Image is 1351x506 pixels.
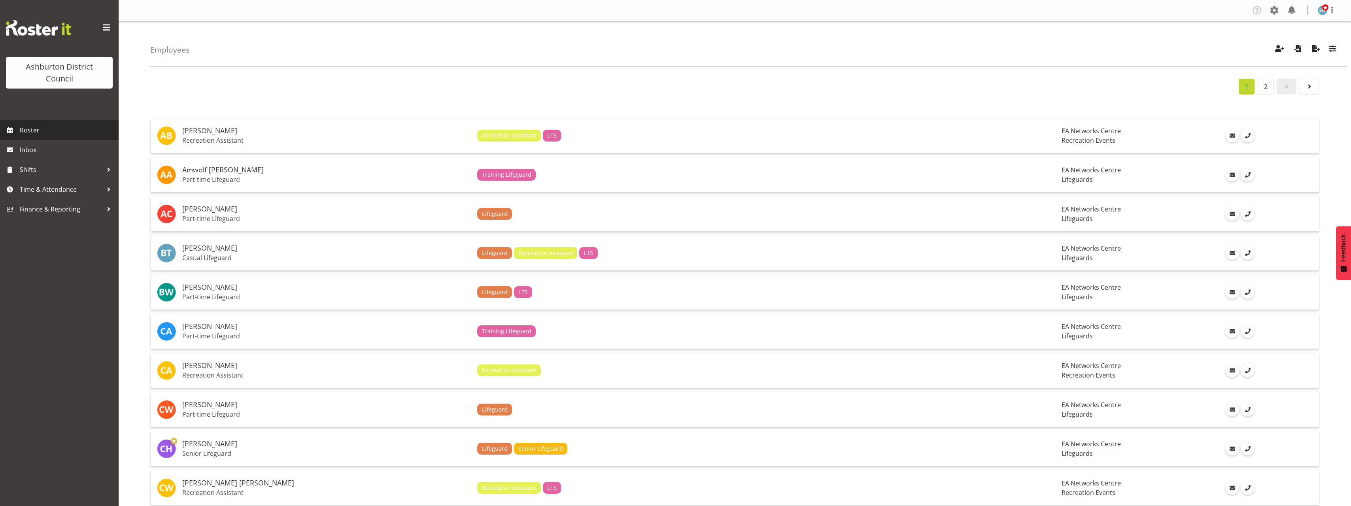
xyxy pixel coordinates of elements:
[1062,371,1115,379] span: Recreation Events
[1271,41,1288,59] button: Create Employees
[1225,246,1239,260] a: Email Employee
[1062,166,1121,174] span: EA Networks Centre
[1062,400,1121,409] span: EA Networks Centre
[1062,361,1121,370] span: EA Networks Centre
[1062,332,1093,340] span: Lifeguards
[1289,41,1306,59] button: Import Employees
[1300,79,1319,94] a: Page 2.
[157,361,176,380] img: cathleen-anderson11258.jpg
[20,183,103,195] span: Time & Attendance
[1241,128,1255,142] a: Call Employee
[1241,324,1255,338] a: Call Employee
[182,489,471,497] p: Recreation Assistant
[547,483,557,492] span: LTS
[482,249,508,257] span: Lifeguard
[182,440,471,448] h5: [PERSON_NAME]
[1225,168,1239,181] a: Email Employee
[584,249,593,257] span: LTS
[1062,293,1093,301] span: Lifeguards
[1241,246,1255,260] a: Call Employee
[1225,363,1239,377] a: Email Employee
[1241,363,1255,377] a: Call Employee
[482,444,508,453] span: Lifeguard
[518,249,573,257] span: Recreation Assistant
[20,144,115,156] span: Inbox
[157,244,176,262] img: bailey-tait444.jpg
[157,478,176,497] img: charlotte-wilson10306.jpg
[1062,214,1093,223] span: Lifeguards
[1241,442,1255,455] a: Call Employee
[157,400,176,419] img: charlie-wilson10101.jpg
[1340,234,1347,262] span: Feedback
[182,127,471,135] h5: [PERSON_NAME]
[1062,449,1093,458] span: Lifeguards
[1062,126,1121,135] span: EA Networks Centre
[182,410,471,418] p: Part-time Lifeguard
[1277,79,1296,94] a: Page 0.
[182,479,471,487] h5: [PERSON_NAME] [PERSON_NAME]
[482,483,537,492] span: Recreation Assistant
[482,366,537,375] span: Recreation Assistant
[1241,481,1255,495] a: Call Employee
[1241,168,1255,181] a: Call Employee
[482,405,508,414] span: Lifeguard
[1225,207,1239,221] a: Email Employee
[1062,440,1121,448] span: EA Networks Centre
[1062,253,1093,262] span: Lifeguards
[1225,128,1239,142] a: Email Employee
[1062,175,1093,184] span: Lifeguards
[1258,79,1274,94] a: Page 2.
[1062,322,1121,331] span: EA Networks Centre
[1062,488,1115,497] span: Recreation Events
[1062,136,1115,145] span: Recreation Events
[1062,205,1121,213] span: EA Networks Centre
[1241,285,1255,299] a: Call Employee
[6,20,71,36] img: Rosterit website logo
[182,332,471,340] p: Part-time Lifeguard
[20,203,103,215] span: Finance & Reporting
[150,45,189,54] h4: Employees
[182,244,471,252] h5: [PERSON_NAME]
[157,204,176,223] img: ashton-cromie11561.jpg
[1062,244,1121,253] span: EA Networks Centre
[1241,207,1255,221] a: Call Employee
[482,288,508,296] span: Lifeguard
[182,166,471,174] h5: Amwolf [PERSON_NAME]
[1336,226,1351,280] button: Feedback - Show survey
[182,215,471,223] p: Part-time Lifeguard
[182,323,471,330] h5: [PERSON_NAME]
[1062,410,1093,419] span: Lifeguards
[482,327,531,336] span: Training Lifeguard
[157,283,176,302] img: bella-wilson11401.jpg
[182,283,471,291] h5: [PERSON_NAME]
[182,205,471,213] h5: [PERSON_NAME]
[182,371,471,379] p: Recreation Assistant
[518,288,528,296] span: LTS
[182,449,471,457] p: Senior Lifeguard
[14,61,105,85] div: Ashburton District Council
[482,170,531,179] span: Training Lifeguard
[1225,402,1239,416] a: Email Employee
[1225,324,1239,338] a: Email Employee
[1062,479,1121,487] span: EA Networks Centre
[1062,283,1121,292] span: EA Networks Centre
[157,126,176,145] img: alex-bateman10530.jpg
[182,362,471,370] h5: [PERSON_NAME]
[482,210,508,218] span: Lifeguard
[1225,442,1239,455] a: Email Employee
[182,136,471,144] p: Recreation Assistant
[1308,41,1324,59] button: Export Employees
[1318,6,1327,15] img: ellen-nicol5656.jpg
[157,439,176,458] img: chalotter-hydes5348.jpg
[547,131,557,140] span: LTS
[1225,285,1239,299] a: Email Employee
[157,165,176,184] img: amwolf-artz11851.jpg
[182,176,471,183] p: Part-time Lifeguard
[157,322,176,341] img: caleb-armstrong11852.jpg
[182,254,471,262] p: Casual Lifeguard
[1324,41,1341,59] button: Filter Employees
[518,444,563,453] span: Senior Lifeguard
[1241,402,1255,416] a: Call Employee
[20,124,115,136] span: Roster
[482,131,537,140] span: Recreation Assistant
